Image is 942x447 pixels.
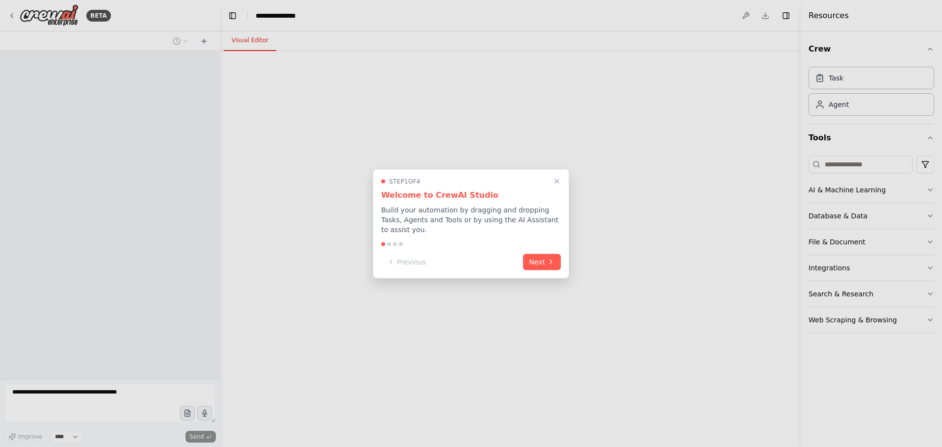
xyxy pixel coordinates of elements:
button: Next [523,254,561,270]
span: Step 1 of 4 [389,177,420,185]
button: Close walkthrough [551,175,563,187]
button: Previous [381,254,432,270]
p: Build your automation by dragging and dropping Tasks, Agents and Tools or by using the AI Assista... [381,205,561,234]
button: Hide left sidebar [226,9,239,23]
h3: Welcome to CrewAI Studio [381,189,561,201]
